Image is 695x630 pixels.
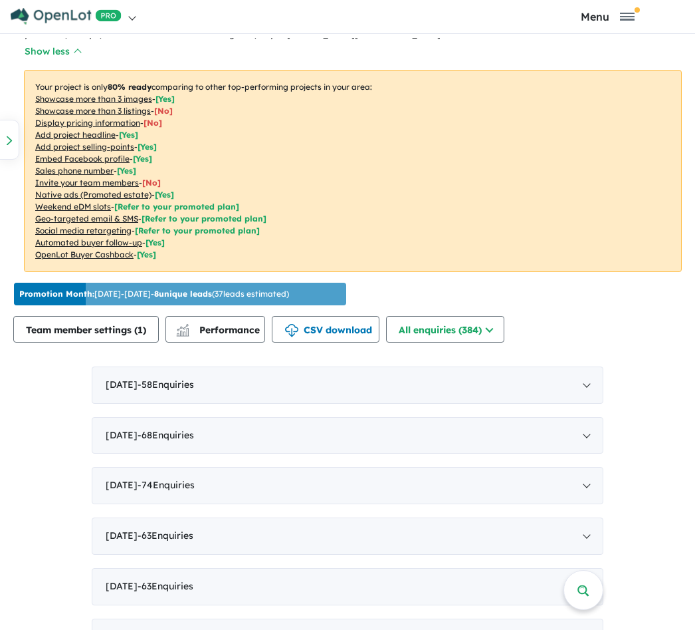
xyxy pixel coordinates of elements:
[13,316,159,343] button: Team member settings (1)
[117,166,136,176] span: [ Yes ]
[137,249,156,259] span: [Yes]
[144,118,162,128] span: [ No ]
[35,214,138,224] u: Geo-targeted email & SMS
[92,467,603,504] div: [DATE]
[92,568,603,605] div: [DATE]
[154,289,212,299] b: 8 unique leads
[142,214,266,224] span: [Refer to your promoted plan]
[135,226,260,236] span: [Refer to your promoted plan]
[177,324,189,331] img: line-chart.svg
[35,142,134,152] u: Add project selling-points
[133,154,152,164] span: [ Yes ]
[19,289,94,299] b: Promotion Month:
[35,94,152,104] u: Showcase more than 3 images
[35,190,151,200] u: Native ads (Promoted estate)
[138,324,143,336] span: 1
[138,580,193,592] span: - 63 Enquir ies
[35,166,114,176] u: Sales phone number
[176,328,189,337] img: bar-chart.svg
[155,94,175,104] span: [ Yes ]
[35,106,151,116] u: Showcase more than 3 listings
[24,44,81,59] button: Show less
[272,316,379,343] button: CSV download
[154,106,173,116] span: [ No ]
[35,130,116,140] u: Add project headline
[11,8,122,25] img: Openlot PRO Logo White
[114,202,239,212] span: [Refer to your promoted plan]
[35,249,134,259] u: OpenLot Buyer Cashback
[138,379,194,391] span: - 58 Enquir ies
[165,316,265,343] button: Performance
[24,70,682,272] p: Your project is only comparing to other top-performing projects in your area: - - - - - - - - - -...
[35,237,142,247] u: Automated buyer follow-up
[119,130,138,140] span: [ Yes ]
[35,202,111,212] u: Weekend eDM slots
[35,118,140,128] u: Display pricing information
[19,288,289,300] p: [DATE] - [DATE] - ( 37 leads estimated)
[92,417,603,454] div: [DATE]
[523,10,692,23] button: Toggle navigation
[108,82,151,92] b: 80 % ready
[35,154,130,164] u: Embed Facebook profile
[138,479,195,491] span: - 74 Enquir ies
[35,178,139,188] u: Invite your team members
[138,530,193,542] span: - 63 Enquir ies
[35,226,132,236] u: Social media retargeting
[155,190,174,200] span: [Yes]
[138,142,157,152] span: [ Yes ]
[92,367,603,404] div: [DATE]
[285,324,298,337] img: download icon
[92,518,603,555] div: [DATE]
[386,316,504,343] button: All enquiries (384)
[142,178,161,188] span: [ No ]
[178,324,260,336] span: Performance
[138,429,194,441] span: - 68 Enquir ies
[146,237,165,247] span: [Yes]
